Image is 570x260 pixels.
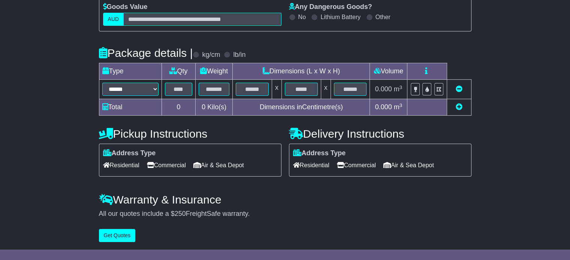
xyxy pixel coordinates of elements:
td: x [321,80,331,99]
h4: Delivery Instructions [289,128,471,140]
span: m [394,103,402,111]
span: 250 [175,210,186,217]
div: All our quotes include a $ FreightSafe warranty. [99,210,471,218]
td: Dimensions (L x W x H) [233,63,370,80]
td: Total [99,99,162,116]
span: Air & Sea Depot [383,159,434,171]
a: Add new item [456,103,462,111]
span: Residential [103,159,139,171]
label: Goods Value [103,3,148,11]
a: Remove this item [456,85,462,93]
span: Air & Sea Depot [193,159,244,171]
sup: 3 [399,85,402,90]
td: Qty [162,63,196,80]
td: Dimensions in Centimetre(s) [233,99,370,116]
label: No [298,13,306,21]
td: Type [99,63,162,80]
span: Residential [293,159,329,171]
span: 0.000 [375,85,392,93]
span: m [394,85,402,93]
span: Commercial [147,159,186,171]
td: Volume [370,63,407,80]
label: Other [376,13,390,21]
td: x [272,80,281,99]
button: Get Quotes [99,229,136,242]
span: 0.000 [375,103,392,111]
td: Weight [196,63,233,80]
label: Lithium Battery [320,13,361,21]
h4: Package details | [99,47,193,59]
span: 0 [202,103,205,111]
span: Commercial [337,159,376,171]
label: AUD [103,13,124,26]
label: lb/in [233,51,245,59]
h4: Warranty & Insurance [99,193,471,206]
label: kg/cm [202,51,220,59]
td: Kilo(s) [196,99,233,116]
label: Any Dangerous Goods? [289,3,372,11]
label: Address Type [103,149,156,157]
h4: Pickup Instructions [99,128,281,140]
label: Address Type [293,149,346,157]
td: 0 [162,99,196,116]
sup: 3 [399,103,402,108]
